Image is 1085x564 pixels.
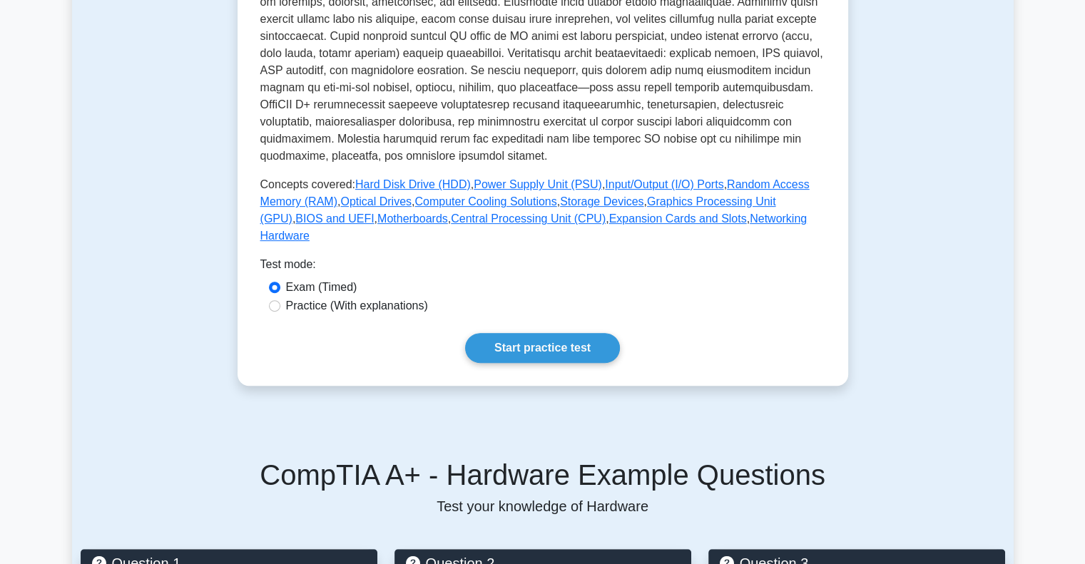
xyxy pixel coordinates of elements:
[465,333,620,363] a: Start practice test
[260,176,825,245] p: Concepts covered: , , , , , , , , , , , ,
[451,212,606,225] a: Central Processing Unit (CPU)
[609,212,747,225] a: Expansion Cards and Slots
[81,458,1005,492] h5: CompTIA A+ - Hardware Example Questions
[605,178,723,190] a: Input/Output (I/O) Ports
[286,297,428,314] label: Practice (With explanations)
[286,279,357,296] label: Exam (Timed)
[295,212,374,225] a: BIOS and UEFI
[474,178,602,190] a: Power Supply Unit (PSU)
[81,498,1005,515] p: Test your knowledge of Hardware
[260,195,776,225] a: Graphics Processing Unit (GPU)
[414,195,556,207] a: Computer Cooling Solutions
[355,178,471,190] a: Hard Disk Drive (HDD)
[260,256,825,279] div: Test mode:
[340,195,412,207] a: Optical Drives
[560,195,643,207] a: Storage Devices
[377,212,448,225] a: Motherboards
